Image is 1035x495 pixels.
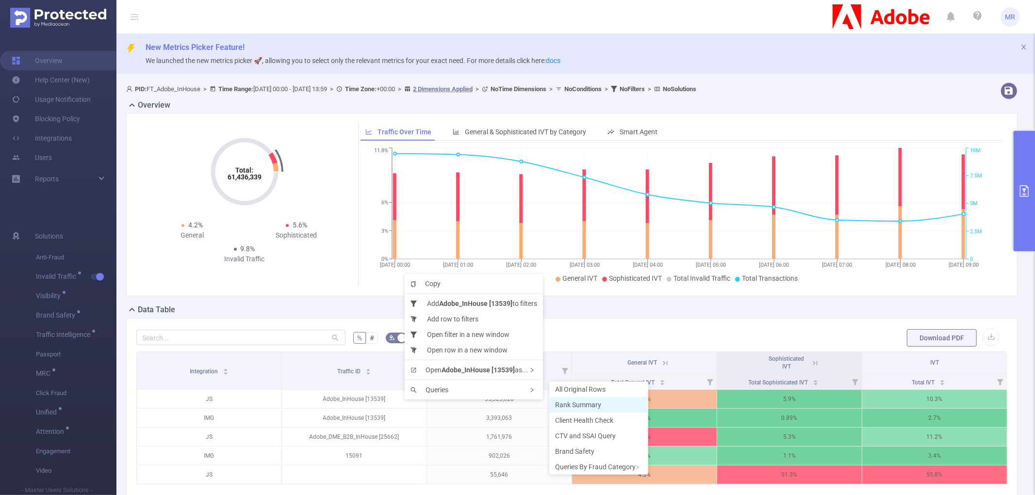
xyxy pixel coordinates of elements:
div: Sort [365,367,371,373]
p: 51.3% [717,465,862,484]
p: JS [137,428,281,446]
span: CTV and SSAI Query [555,432,616,440]
div: Sort [939,378,945,384]
span: % [357,334,362,342]
span: Invalid Traffic [36,273,80,280]
div: Sophisticated [245,230,349,240]
span: Sophisticated IVT [769,355,805,370]
tspan: 0% [381,256,388,262]
span: > [200,85,210,93]
tspan: 7.5M [970,173,982,179]
p: 2.7% [862,409,1007,427]
u: 2 Dimensions Applied [413,85,473,93]
span: Sophisticated IVT [609,274,662,282]
i: icon: right [529,387,535,393]
span: All Original Rows [555,385,606,393]
p: 10.3% [862,390,1007,408]
p: JS [137,465,281,484]
i: icon: caret-up [939,378,945,381]
tspan: [DATE] 04:00 [633,262,663,268]
tspan: [DATE] 09:00 [949,262,979,268]
span: FT_Adobe_InHouse [DATE] 00:00 - [DATE] 13:59 +00:00 [126,85,696,93]
tspan: Total: [235,166,253,174]
div: Queries By Fraud Category [549,459,648,475]
i: icon: bar-chart [453,128,460,135]
span: Traffic ID [337,368,362,375]
span: Queries [411,386,448,394]
b: Adobe_InHouse [13539] [439,300,512,307]
b: PID: [135,85,147,93]
i: icon: search [411,387,422,393]
p: 3.4% [862,447,1007,465]
span: We launched the new metrics picker 🚀, allowing you to select only the relevant metrics for your e... [146,57,560,64]
i: Filter menu [703,374,717,389]
span: Click Fraud [36,383,116,403]
span: Open as... [411,366,528,374]
a: Overview [12,51,63,70]
span: MRC [36,370,54,377]
span: IVT [930,359,939,366]
tspan: [DATE] 08:00 [886,262,916,268]
i: icon: right [635,465,640,470]
p: 5.3% [717,428,862,446]
span: Unified [36,409,60,415]
b: No Time Dimensions [491,85,546,93]
span: > [546,85,556,93]
div: Sort [813,378,819,384]
i: Filter menu [558,352,572,389]
i: icon: caret-up [223,367,228,370]
span: > [327,85,336,93]
div: Sort [659,378,665,384]
a: Integrations [12,128,72,148]
p: IMG [137,447,281,465]
p: 11.2% [862,428,1007,446]
p: 55.8% [862,465,1007,484]
p: 1,761,976 [427,428,572,446]
h2: Data Table [138,304,175,316]
li: Add to filters [405,296,543,311]
span: MR [1005,7,1016,27]
i: icon: close [1020,44,1027,50]
b: No Conditions [564,85,602,93]
span: # [370,334,374,342]
img: Protected Media [10,8,106,28]
span: Client Health Check [555,416,613,424]
span: Traffic Over Time [378,128,431,136]
i: icon: caret-down [365,371,371,374]
i: icon: right [529,367,535,373]
i: Filter menu [848,374,862,389]
tspan: 2.5M [970,228,982,235]
a: Blocking Policy [12,109,80,128]
span: Total Sophisticated IVT [748,379,809,386]
div: Invalid Traffic [192,254,296,264]
p: IMG [137,409,281,427]
tspan: [DATE] 02:00 [506,262,536,268]
tspan: [DATE] 00:00 [380,262,410,268]
span: Total IVT [912,379,936,386]
p: 0.89% [717,409,862,427]
span: Integration [190,368,219,375]
span: Total Invalid Traffic [674,274,730,282]
span: Brand Safety [555,447,594,455]
li: Add row to filters [405,311,543,327]
b: Time Range: [218,85,253,93]
b: Adobe_InHouse [13539] [442,366,515,374]
span: Anti-Fraud [36,248,116,267]
i: icon: caret-up [660,378,665,381]
i: icon: copy [411,281,421,287]
tspan: [DATE] 03:00 [569,262,599,268]
i: icon: line-chart [365,128,372,135]
span: Visibility [36,292,64,299]
i: icon: thunderbolt [126,44,136,53]
span: General IVT [627,359,657,366]
span: Solutions [35,226,63,246]
p: 1.1% [717,447,862,465]
li: Open row in a new window [405,342,543,358]
p: 3,393,063 [427,409,572,427]
span: 4.2% [188,221,203,229]
tspan: 0 [970,256,973,262]
span: > [473,85,482,93]
b: Time Zone: [345,85,377,93]
span: Total General IVT [611,379,657,386]
span: New Metrics Picker Feature! [146,43,245,52]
